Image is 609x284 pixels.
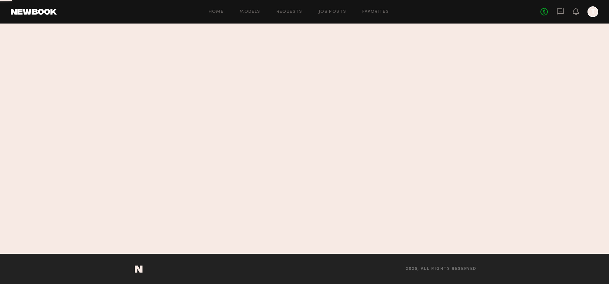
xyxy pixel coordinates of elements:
[319,10,347,14] a: Job Posts
[362,10,389,14] a: Favorites
[277,10,302,14] a: Requests
[406,267,477,271] span: 2025, all rights reserved
[240,10,260,14] a: Models
[587,6,598,17] a: T
[209,10,224,14] a: Home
